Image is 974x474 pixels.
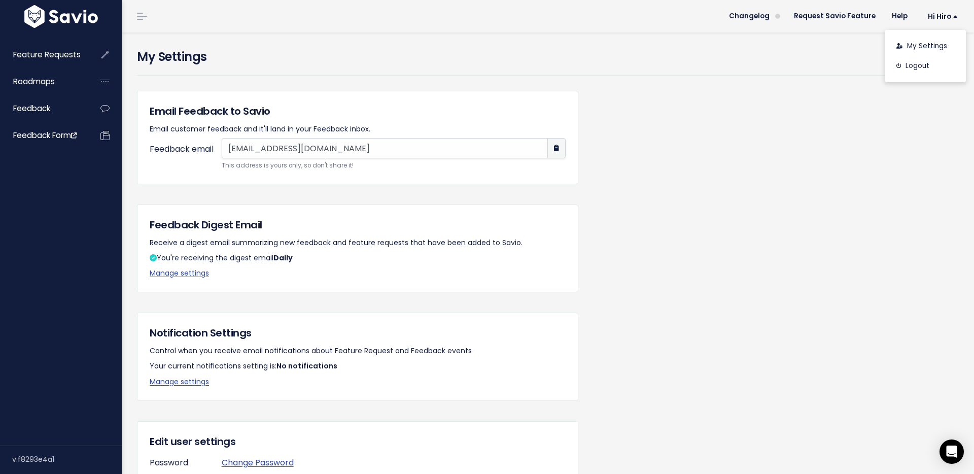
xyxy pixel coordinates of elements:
a: Help [884,9,916,24]
span: Changelog [729,13,770,20]
label: Password [142,453,214,469]
div: Hi Hiro [885,30,966,82]
a: Change Password [222,457,294,468]
a: Feedback form [3,124,84,147]
a: My Settings [889,37,962,56]
h4: My Settings [137,48,959,66]
a: Feedback [3,97,84,120]
p: Receive a digest email summarizing new feedback and feature requests that have been added to Savio. [150,236,566,249]
strong: Daily [273,253,293,263]
a: Logout [889,56,962,76]
span: Feedback form [13,130,77,141]
a: Manage settings [150,268,209,278]
a: Feature Requests [3,43,84,66]
h5: Email Feedback to Savio [150,104,566,119]
p: Email customer feedback and it'll land in your Feedback inbox. [150,123,566,136]
a: Hi Hiro [916,9,966,24]
span: Hi Hiro [928,13,958,20]
p: Control when you receive email notifications about Feature Request and Feedback events [150,345,566,357]
img: logo-white.9d6f32f41409.svg [22,5,100,28]
small: This address is yours only, so don't share it! [222,160,566,171]
span: Feature Requests [13,49,81,60]
p: You're receiving the digest email [150,252,566,264]
a: Request Savio Feature [786,9,884,24]
div: Open Intercom Messenger [940,439,964,464]
label: Feedback email [150,142,222,165]
h5: Notification Settings [150,325,566,341]
span: No notifications [276,361,337,371]
div: v.f8293e4a1 [12,446,122,472]
h5: Feedback Digest Email [150,217,566,232]
p: Your current notifications setting is: [150,360,566,373]
span: Feedback [13,103,50,114]
span: Roadmaps [13,76,55,87]
h5: Edit user settings [150,434,566,449]
a: Roadmaps [3,70,84,93]
a: Manage settings [150,377,209,387]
